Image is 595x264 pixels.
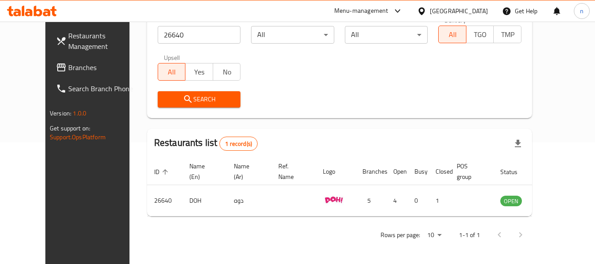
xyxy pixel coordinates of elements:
[165,94,234,105] span: Search
[73,108,86,119] span: 1.0.0
[158,91,241,108] button: Search
[323,188,345,210] img: DOH
[442,28,463,41] span: All
[430,6,488,16] div: [GEOGRAPHIC_DATA]
[500,167,529,177] span: Status
[444,17,466,23] label: Delivery
[147,185,182,216] td: 26640
[334,6,388,16] div: Menu-management
[278,161,305,182] span: Ref. Name
[154,136,258,151] h2: Restaurants list
[345,26,428,44] div: All
[316,158,355,185] th: Logo
[219,137,258,151] div: Total records count
[407,185,429,216] td: 0
[50,108,71,119] span: Version:
[355,185,386,216] td: 5
[381,230,420,241] p: Rows per page:
[185,63,213,81] button: Yes
[493,26,521,43] button: TMP
[164,54,180,60] label: Upsell
[49,57,145,78] a: Branches
[220,140,257,148] span: 1 record(s)
[500,196,522,206] span: OPEN
[158,26,241,44] input: Search for restaurant name or ID..
[429,185,450,216] td: 1
[457,161,483,182] span: POS group
[234,161,261,182] span: Name (Ar)
[438,26,466,43] button: All
[459,230,480,241] p: 1-1 of 1
[49,78,145,99] a: Search Branch Phone
[158,63,186,81] button: All
[189,161,216,182] span: Name (En)
[507,133,528,154] div: Export file
[429,158,450,185] th: Closed
[217,66,237,78] span: No
[497,28,518,41] span: TMP
[162,66,182,78] span: All
[470,28,491,41] span: TGO
[580,6,584,16] span: n
[424,229,445,242] div: Rows per page:
[386,185,407,216] td: 4
[407,158,429,185] th: Busy
[386,158,407,185] th: Open
[50,131,106,143] a: Support.OpsPlatform
[147,158,570,216] table: enhanced table
[466,26,494,43] button: TGO
[49,25,145,57] a: Restaurants Management
[227,185,271,216] td: دوه
[182,185,227,216] td: DOH
[251,26,334,44] div: All
[68,83,138,94] span: Search Branch Phone
[154,167,171,177] span: ID
[68,62,138,73] span: Branches
[189,66,210,78] span: Yes
[50,123,90,134] span: Get support on:
[355,158,386,185] th: Branches
[68,30,138,52] span: Restaurants Management
[213,63,241,81] button: No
